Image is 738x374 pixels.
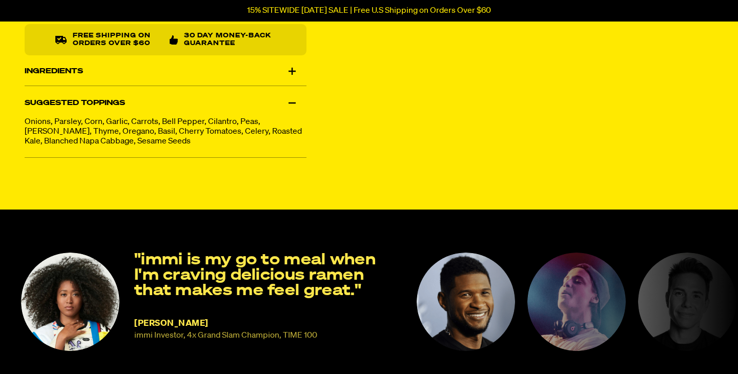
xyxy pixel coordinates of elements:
p: Onions, Parsley, Corn, Garlic, Carrots, Bell Pepper, Cilantro, Peas, [PERSON_NAME], Thyme, Oregan... [25,117,306,147]
div: Ingredients [25,57,306,86]
img: Naomi Osaka [21,253,119,351]
small: immi Investor, 4x Grand Slam Champion, TIME 100 [134,331,317,341]
div: Suggested Toppings [25,89,306,117]
iframe: Marketing Popup [5,327,108,369]
p: 30 Day Money-Back Guarantee [184,33,276,48]
p: Free shipping on orders over $60 [73,33,161,48]
p: "immi is my go to meal when I'm craving delicious ramen that makes me feel great." [134,253,404,299]
span: [PERSON_NAME] [134,319,209,328]
img: Apolo Ohno [638,253,736,351]
img: KYGO [527,253,626,351]
p: 15% SITEWIDE [DATE] SALE | Free U.S Shipping on Orders Over $60 [247,6,491,15]
img: Naomi Osaka [417,253,515,351]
